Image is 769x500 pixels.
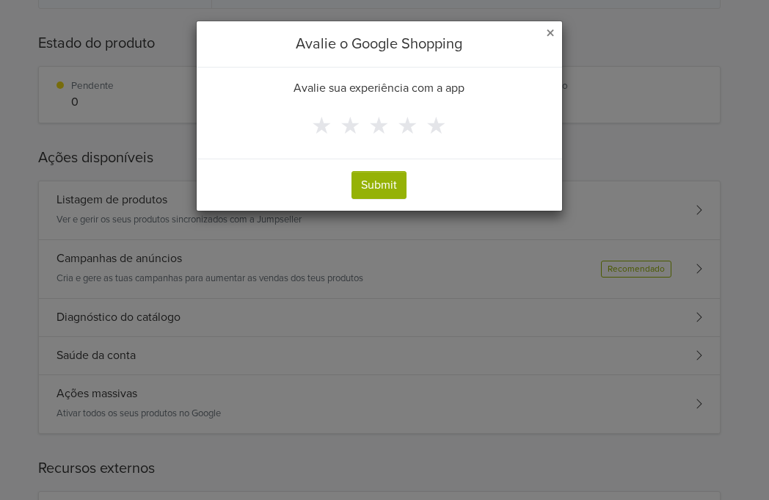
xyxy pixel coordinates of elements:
button: Close [546,25,555,43]
button: Submit [351,171,407,199]
span: ★ [340,112,361,140]
span: ★ [311,112,332,140]
span: ★ [426,112,447,140]
h5: Avalie o Google Shopping [296,33,462,55]
p: Avalie sua experiência com a app [294,79,464,97]
span: × [546,23,555,44]
span: ★ [368,112,390,140]
span: ★ [397,112,418,140]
